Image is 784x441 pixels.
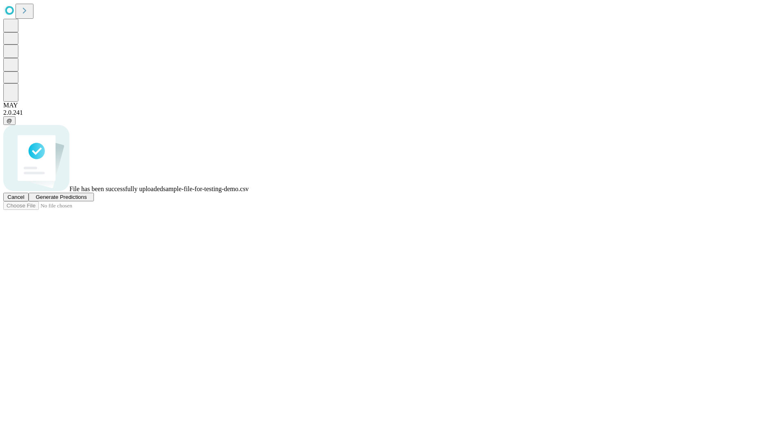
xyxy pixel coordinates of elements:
button: @ [3,116,16,125]
span: Cancel [7,194,24,200]
div: 2.0.241 [3,109,781,116]
span: @ [7,118,12,124]
span: sample-file-for-testing-demo.csv [163,185,249,192]
button: Generate Predictions [29,193,94,201]
button: Cancel [3,193,29,201]
span: File has been successfully uploaded [69,185,163,192]
span: Generate Predictions [36,194,87,200]
div: MAY [3,102,781,109]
